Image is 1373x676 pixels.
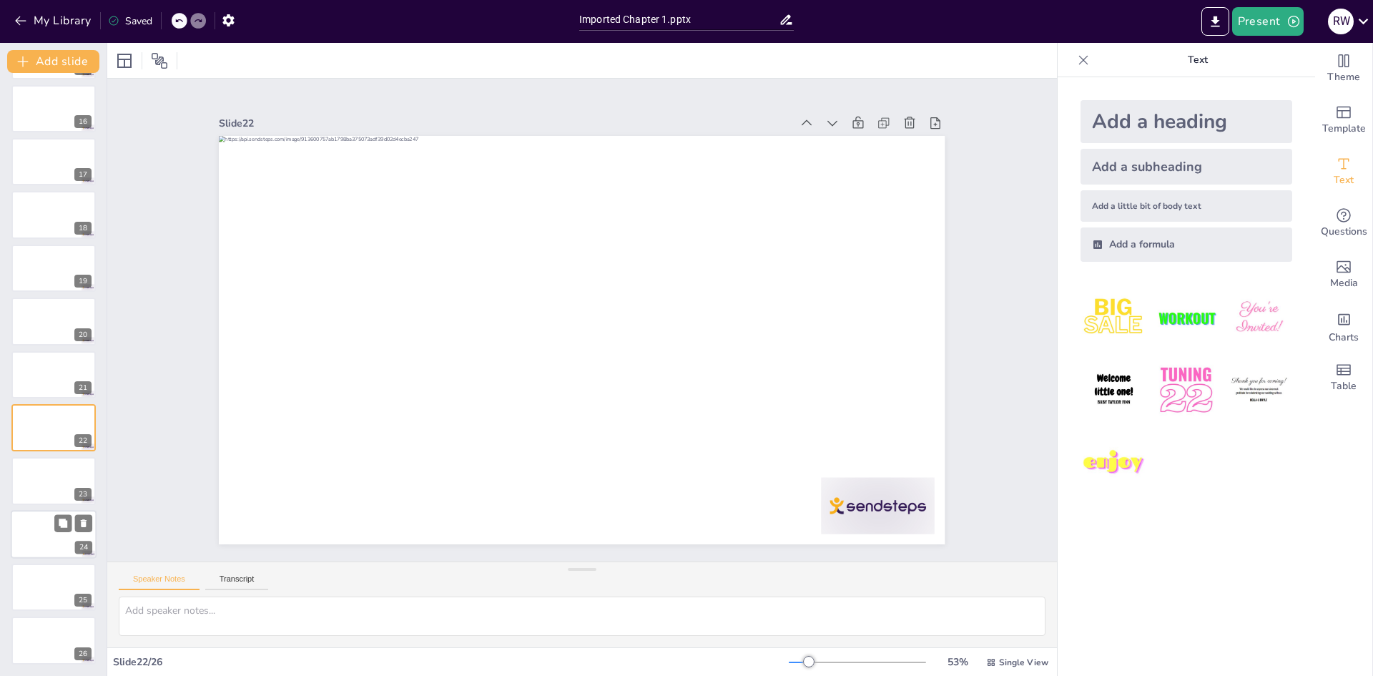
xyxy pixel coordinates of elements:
button: R W [1328,7,1354,36]
div: 21 [11,351,96,398]
div: Add a little bit of body text [1081,190,1292,222]
div: Change the overall theme [1315,43,1372,94]
span: Questions [1321,224,1367,240]
div: 25 [11,564,96,611]
div: 20 [11,298,96,345]
div: 19 [11,245,96,292]
div: 25 [74,594,92,607]
div: 21 [74,381,92,394]
button: Add slide [7,50,99,73]
span: Theme [1327,69,1360,85]
div: 16 [11,85,96,132]
div: R W [1328,9,1354,34]
span: Position [151,52,168,69]
button: Transcript [205,574,269,590]
div: 26 [74,647,92,660]
div: 17 [74,168,92,181]
div: 53 % [940,655,975,669]
button: Duplicate Slide [54,514,72,532]
div: Add text boxes [1315,146,1372,197]
div: 24 [75,541,92,554]
div: Add ready made slides [1315,94,1372,146]
p: Text [1095,43,1301,77]
div: Add a formula [1081,227,1292,262]
button: Speaker Notes [119,574,200,590]
button: My Library [11,9,97,32]
img: 2.jpeg [1153,285,1219,351]
span: Charts [1329,330,1359,346]
span: Template [1322,121,1366,137]
img: 4.jpeg [1081,357,1147,423]
button: Delete Slide [75,514,92,532]
div: 22 [11,404,96,451]
div: 20 [74,328,92,341]
div: 16 [74,115,92,128]
span: Media [1330,275,1358,291]
div: Slide 22 / 26 [113,655,789,669]
img: 1.jpeg [1081,285,1147,351]
div: Add a table [1315,352,1372,403]
div: 26 [11,617,96,664]
div: 18 [74,222,92,235]
div: Add images, graphics, shapes or video [1315,249,1372,300]
img: 5.jpeg [1153,357,1219,423]
button: Present [1232,7,1304,36]
img: 7.jpeg [1081,430,1147,496]
div: Add a heading [1081,100,1292,143]
span: Text [1334,172,1354,188]
span: Table [1331,378,1357,394]
div: 22 [74,434,92,447]
span: Single View [999,657,1048,668]
input: Insert title [579,9,779,30]
div: 17 [11,138,96,185]
img: 6.jpeg [1226,357,1292,423]
div: 23 [74,488,92,501]
div: 18 [11,191,96,238]
img: 3.jpeg [1226,285,1292,351]
div: Layout [113,49,136,72]
div: Add a subheading [1081,149,1292,185]
div: 24 [11,510,97,559]
div: Get real-time input from your audience [1315,197,1372,249]
div: 19 [74,275,92,288]
div: Add charts and graphs [1315,300,1372,352]
button: Export to PowerPoint [1201,7,1229,36]
div: Saved [108,14,152,28]
div: 23 [11,457,96,504]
